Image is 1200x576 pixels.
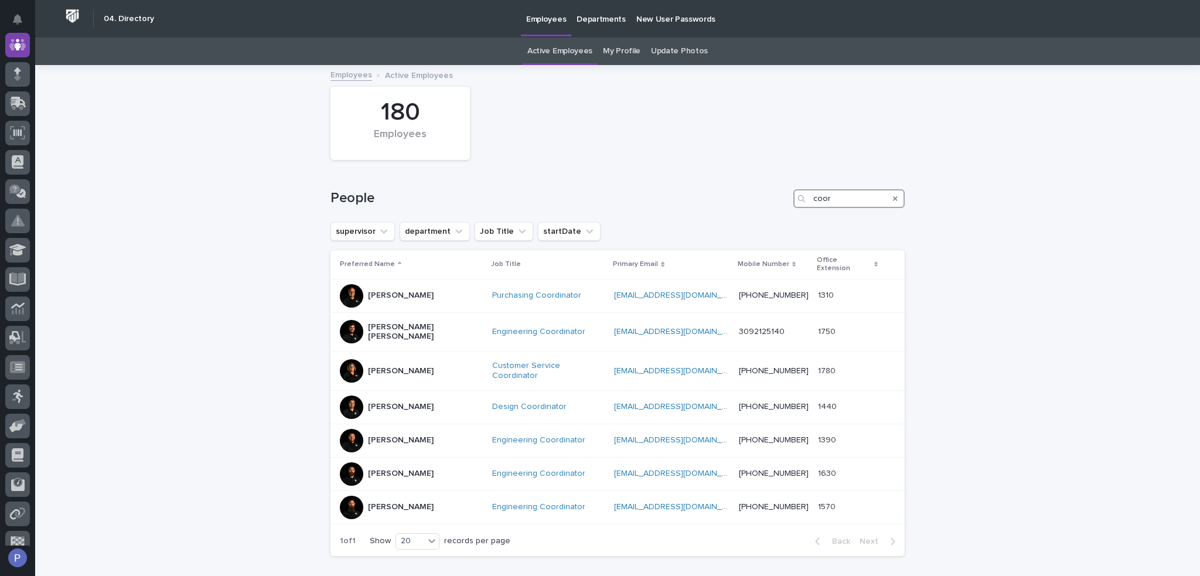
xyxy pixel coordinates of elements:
p: 1750 [818,325,838,337]
tr: [PERSON_NAME]Engineering Coordinator [EMAIL_ADDRESS][DOMAIN_NAME] [PHONE_NUMBER]16301630 [330,457,905,490]
p: 1 of 1 [330,527,365,555]
p: Primary Email [613,258,658,271]
a: [EMAIL_ADDRESS][DOMAIN_NAME] [614,328,746,336]
button: users-avatar [5,546,30,570]
p: [PERSON_NAME] [368,502,434,512]
p: 1310 [818,288,836,301]
a: [EMAIL_ADDRESS][DOMAIN_NAME] [614,503,746,511]
a: [EMAIL_ADDRESS][DOMAIN_NAME] [614,469,746,478]
a: [EMAIL_ADDRESS][DOMAIN_NAME] [614,436,746,444]
tr: [PERSON_NAME]Design Coordinator [EMAIL_ADDRESS][DOMAIN_NAME] [PHONE_NUMBER]14401440 [330,390,905,424]
button: Next [855,536,905,547]
div: 20 [396,535,424,547]
p: [PERSON_NAME] [368,402,434,412]
input: Search [793,189,905,208]
button: supervisor [330,222,395,241]
a: Engineering Coordinator [492,502,585,512]
a: [EMAIL_ADDRESS][DOMAIN_NAME] [614,403,746,411]
a: Design Coordinator [492,402,567,412]
a: Employees [330,67,372,81]
button: Notifications [5,7,30,32]
tr: [PERSON_NAME]Engineering Coordinator [EMAIL_ADDRESS][DOMAIN_NAME] [PHONE_NUMBER]15701570 [330,490,905,524]
button: Back [806,536,855,547]
p: [PERSON_NAME] [368,291,434,301]
p: [PERSON_NAME] [PERSON_NAME] [368,322,483,342]
p: Office Extension [817,254,871,275]
tr: [PERSON_NAME]Engineering Coordinator [EMAIL_ADDRESS][DOMAIN_NAME] [PHONE_NUMBER]13901390 [330,424,905,457]
p: Preferred Name [340,258,395,271]
p: 1390 [818,433,838,445]
a: Purchasing Coordinator [492,291,581,301]
p: Mobile Number [738,258,789,271]
span: Next [860,537,885,546]
img: Workspace Logo [62,5,83,27]
tr: [PERSON_NAME]Purchasing Coordinator [EMAIL_ADDRESS][DOMAIN_NAME] [PHONE_NUMBER]13101310 [330,279,905,312]
a: [EMAIL_ADDRESS][DOMAIN_NAME] [614,291,746,299]
a: Engineering Coordinator [492,327,585,337]
p: Active Employees [385,68,453,81]
p: Job Title [491,258,521,271]
p: 1630 [818,466,838,479]
button: department [400,222,470,241]
button: startDate [538,222,601,241]
a: [PHONE_NUMBER] [739,436,809,444]
div: Notifications [15,14,30,33]
p: 1780 [818,364,838,376]
a: [PHONE_NUMBER] [739,291,809,299]
a: Engineering Coordinator [492,435,585,445]
span: Back [825,537,850,546]
p: [PERSON_NAME] [368,469,434,479]
div: Employees [350,128,450,153]
p: 1440 [818,400,839,412]
a: Customer Service Coordinator [492,361,605,381]
a: [PHONE_NUMBER] [739,503,809,511]
a: Active Employees [527,38,592,65]
tr: [PERSON_NAME] [PERSON_NAME]Engineering Coordinator [EMAIL_ADDRESS][DOMAIN_NAME] 309212514017501750 [330,312,905,352]
a: My Profile [603,38,640,65]
tr: [PERSON_NAME]Customer Service Coordinator [EMAIL_ADDRESS][DOMAIN_NAME] [PHONE_NUMBER]17801780 [330,352,905,391]
p: Show [370,536,391,546]
a: Engineering Coordinator [492,469,585,479]
a: [PHONE_NUMBER] [739,367,809,375]
a: [PHONE_NUMBER] [739,403,809,411]
p: [PERSON_NAME] [368,435,434,445]
a: 3092125140 [739,328,785,336]
div: 180 [350,98,450,127]
p: 1570 [818,500,838,512]
p: [PERSON_NAME] [368,366,434,376]
a: Update Photos [651,38,708,65]
h1: People [330,190,789,207]
button: Job Title [475,222,533,241]
a: [PHONE_NUMBER] [739,469,809,478]
a: [EMAIL_ADDRESS][DOMAIN_NAME] [614,367,746,375]
p: records per page [444,536,510,546]
h2: 04. Directory [104,14,154,24]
